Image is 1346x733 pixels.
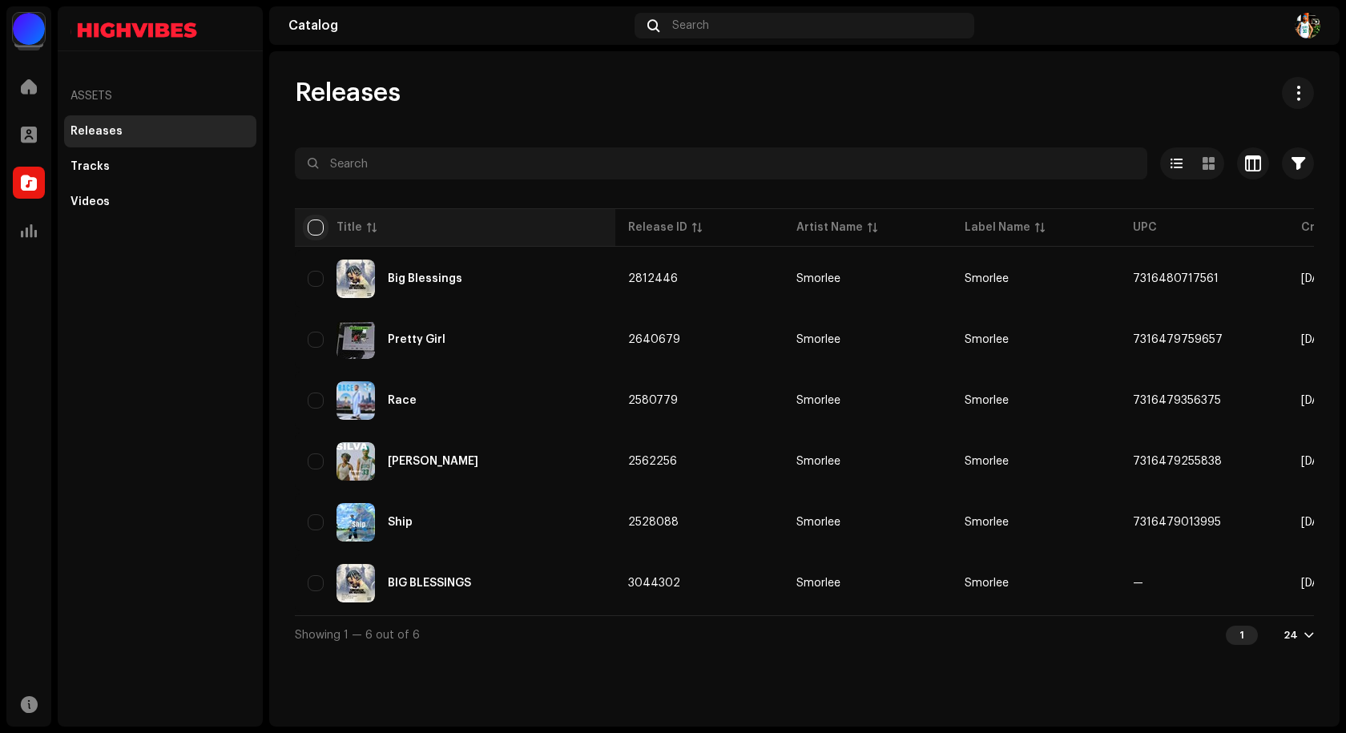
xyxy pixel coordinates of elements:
div: Catalog [288,19,628,32]
span: May 21, 2025 [1301,273,1335,284]
div: Videos [71,195,110,208]
div: Smorlee [796,517,840,528]
div: Big Blessings [388,273,462,284]
div: Silva [388,456,478,467]
div: Smorlee [796,273,840,284]
span: 3044302 [628,578,680,589]
div: Tracks [71,160,110,173]
input: Search [295,147,1147,179]
div: Ship [388,517,413,528]
span: Nov 25, 2024 [1301,456,1335,467]
div: BIG BLESSINGS [388,578,471,589]
span: Smorlee [965,517,1009,528]
div: Release ID [628,219,687,236]
div: Smorlee [796,578,840,589]
span: 7316479759657 [1133,334,1223,345]
div: Label Name [965,219,1030,236]
span: Smorlee [965,578,1009,589]
span: 7316479356375 [1133,395,1221,406]
div: Smorlee [796,456,840,467]
div: Pretty Girl [388,334,445,345]
div: Title [336,219,362,236]
span: Showing 1 — 6 out of 6 [295,630,420,641]
span: Smorlee [965,456,1009,467]
div: Smorlee [796,395,840,406]
span: Dec 11, 2024 [1301,395,1335,406]
span: 7316479013995 [1133,517,1221,528]
span: Releases [295,77,401,109]
span: 2580779 [628,395,678,406]
div: Smorlee [796,334,840,345]
div: Race [388,395,417,406]
re-a-nav-header: Assets [64,77,256,115]
span: Smorlee [796,395,939,406]
span: Smorlee [796,456,939,467]
span: 2640679 [628,334,680,345]
span: Smorlee [965,395,1009,406]
span: Jan 29, 2025 [1301,334,1335,345]
re-m-nav-item: Videos [64,186,256,218]
img: 7adf7c5f-6fca-4ae1-aae7-5603653e55e7 [1295,13,1320,38]
span: Smorlee [796,334,939,345]
img: 347b9898-e95f-402a-916c-af6ec763c687 [336,503,375,542]
span: Smorlee [796,273,939,284]
span: Oct 4, 2025 [1301,578,1335,589]
div: Releases [71,125,123,138]
re-m-nav-item: Tracks [64,151,256,183]
img: 2a9a37e0-d5b9-425f-8152-5b0daf4e548d [336,260,375,298]
span: Smorlee [965,334,1009,345]
span: Search [672,19,709,32]
span: 2562256 [628,456,677,467]
span: 7316479255838 [1133,456,1222,467]
span: Oct 23, 2024 [1301,517,1335,528]
span: — [1133,578,1143,589]
span: Smorlee [796,517,939,528]
img: 13364acd-2a6a-4bb7-8d03-98c62245527f [336,381,375,420]
re-m-nav-item: Releases [64,115,256,147]
span: 7316480717561 [1133,273,1219,284]
img: 3714a2b4-3dca-4e56-bc49-33a22d400286 [336,320,375,359]
img: 487dfcff-32a9-4600-9c62-042fc8b1a71f [336,442,375,481]
img: 41f9c644-066d-4bd7-b064-fc9597724035 [336,564,375,602]
span: Smorlee [965,273,1009,284]
span: 2528088 [628,517,679,528]
span: 2812446 [628,273,678,284]
div: 1 [1226,626,1258,645]
div: 24 [1284,629,1298,642]
span: Smorlee [796,578,939,589]
div: Artist Name [796,219,863,236]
